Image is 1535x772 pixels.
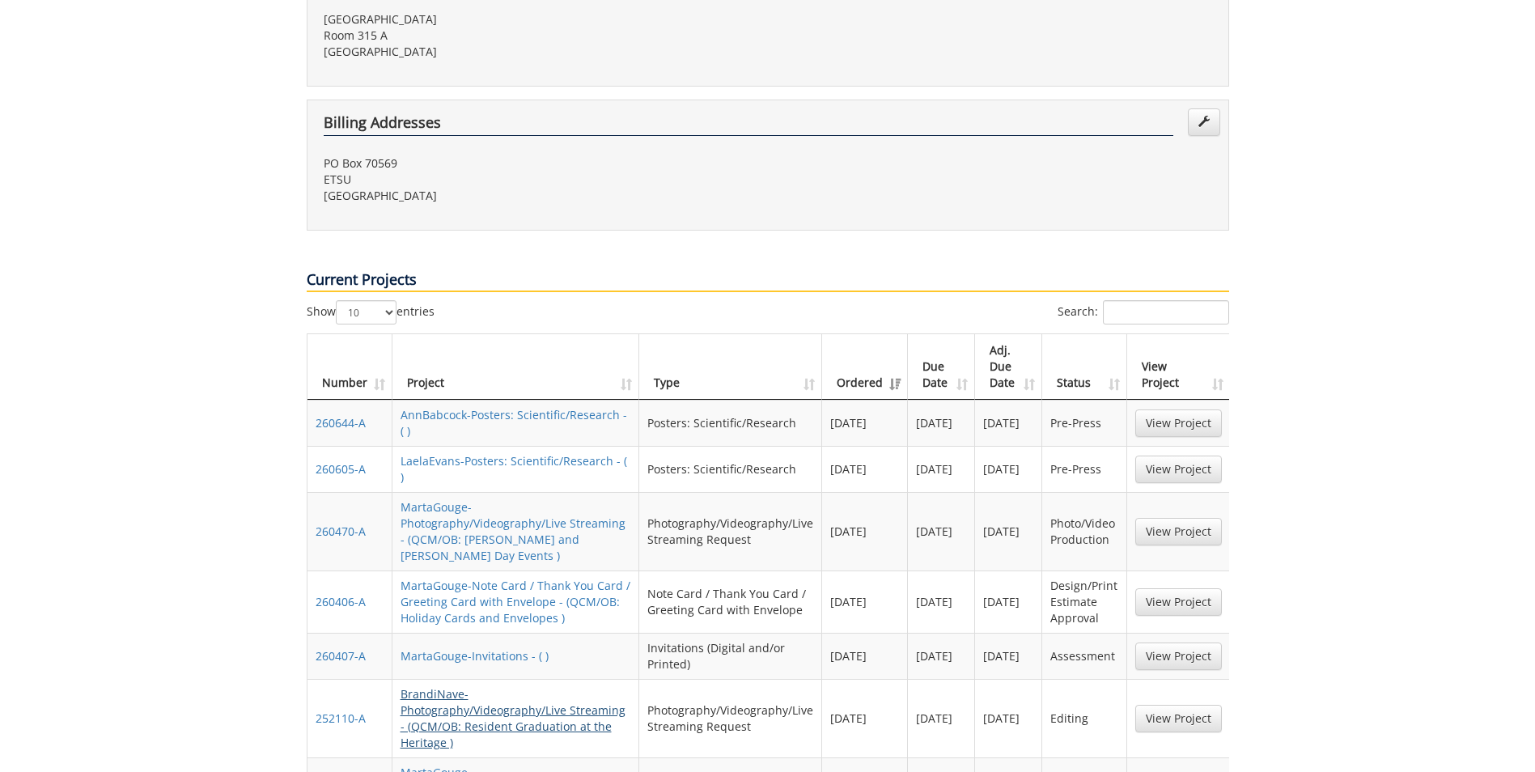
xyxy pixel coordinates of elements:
td: [DATE] [975,492,1042,571]
td: [DATE] [908,492,975,571]
th: Due Date: activate to sort column ascending [908,334,975,400]
p: [GEOGRAPHIC_DATA] [324,44,756,60]
h4: Billing Addresses [324,115,1173,136]
a: 260406-A [316,594,366,609]
td: [DATE] [822,633,908,679]
td: Posters: Scientific/Research [639,400,822,446]
td: Photography/Videography/Live Streaming Request [639,492,822,571]
td: [DATE] [975,679,1042,757]
td: [DATE] [975,571,1042,633]
th: Adj. Due Date: activate to sort column ascending [975,334,1042,400]
a: View Project [1135,518,1222,545]
td: [DATE] [908,679,975,757]
td: Posters: Scientific/Research [639,446,822,492]
p: [GEOGRAPHIC_DATA] [324,11,756,28]
a: 260470-A [316,524,366,539]
th: Type: activate to sort column ascending [639,334,822,400]
td: Pre-Press [1042,446,1126,492]
p: ETSU [324,172,756,188]
td: [DATE] [975,633,1042,679]
a: 252110-A [316,710,366,726]
td: Invitations (Digital and/or Printed) [639,633,822,679]
a: 260644-A [316,415,366,431]
td: [DATE] [822,400,908,446]
a: BrandiNave-Photography/Videography/Live Streaming - (QCM/OB: Resident Graduation at the Heritage ) [401,686,625,750]
th: Status: activate to sort column ascending [1042,334,1126,400]
td: Editing [1042,679,1126,757]
input: Search: [1103,300,1229,324]
th: View Project: activate to sort column ascending [1127,334,1230,400]
td: [DATE] [908,400,975,446]
label: Show entries [307,300,435,324]
a: AnnBabcock-Posters: Scientific/Research - ( ) [401,407,627,439]
td: [DATE] [975,400,1042,446]
td: Assessment [1042,633,1126,679]
td: Design/Print Estimate Approval [1042,571,1126,633]
a: 260605-A [316,461,366,477]
a: MartaGouge-Photography/Videography/Live Streaming - (QCM/OB: [PERSON_NAME] and [PERSON_NAME] Day ... [401,499,625,563]
p: PO Box 70569 [324,155,756,172]
p: [GEOGRAPHIC_DATA] [324,188,756,204]
td: [DATE] [908,571,975,633]
a: View Project [1135,643,1222,670]
a: View Project [1135,705,1222,732]
td: Photography/Videography/Live Streaming Request [639,679,822,757]
a: View Project [1135,588,1222,616]
td: [DATE] [822,492,908,571]
td: [DATE] [822,446,908,492]
label: Search: [1058,300,1229,324]
a: MartaGouge-Note Card / Thank You Card / Greeting Card with Envelope - (QCM/OB: Holiday Cards and ... [401,578,630,626]
a: Edit Addresses [1188,108,1220,136]
td: [DATE] [908,633,975,679]
th: Number: activate to sort column ascending [307,334,392,400]
th: Ordered: activate to sort column ascending [822,334,908,400]
td: Note Card / Thank You Card / Greeting Card with Envelope [639,571,822,633]
th: Project: activate to sort column ascending [392,334,639,400]
p: Room 315 A [324,28,756,44]
select: Showentries [336,300,396,324]
a: View Project [1135,456,1222,483]
td: [DATE] [822,571,908,633]
td: Pre-Press [1042,400,1126,446]
a: LaelaEvans-Posters: Scientific/Research - ( ) [401,453,627,485]
td: Photo/Video Production [1042,492,1126,571]
td: [DATE] [908,446,975,492]
a: View Project [1135,409,1222,437]
a: MartaGouge-Invitations - ( ) [401,648,549,664]
a: 260407-A [316,648,366,664]
p: Current Projects [307,269,1229,292]
td: [DATE] [822,679,908,757]
td: [DATE] [975,446,1042,492]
